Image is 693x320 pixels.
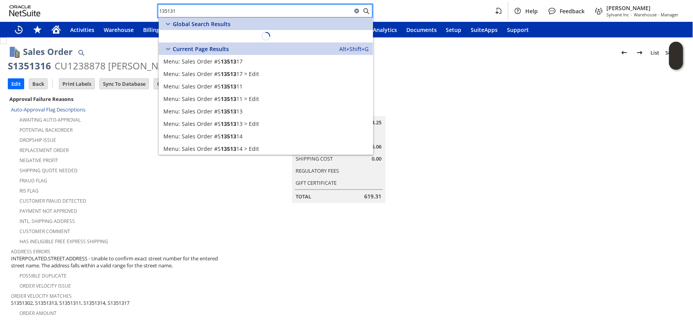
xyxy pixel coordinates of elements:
span: 13513 [221,70,236,78]
span: 35.06 [369,143,382,150]
a: Sales Order #S1351314 [159,130,373,142]
span: 13513 [221,120,236,127]
a: Customer Comment [19,228,70,235]
input: Print Labels [59,79,94,89]
a: Documents [402,22,441,37]
span: 11 > Edit [236,95,259,103]
a: Has Ineligible Free Express Shipping [19,238,108,245]
a: Warehouse [99,22,138,37]
img: Previous [620,48,629,57]
span: 584.25 [367,119,382,126]
input: Back [29,79,47,89]
a: Possible Duplicate [19,272,67,279]
a: RIS flag [19,187,39,194]
span: 619.31 [365,193,382,200]
a: Order Velocity Matches [11,293,72,299]
span: Help [526,7,538,15]
a: Fraud Flag [19,177,47,184]
input: Sync To Database [100,79,149,89]
span: 11 [236,83,243,90]
a: List [648,46,663,59]
span: Menu: [163,95,180,103]
span: Documents [406,26,437,34]
span: Sales Order #S [182,120,221,127]
span: 13513 [221,83,236,90]
a: Home [47,22,66,37]
a: Support [503,22,534,37]
span: Support [507,26,529,34]
div: S1351316 [8,60,51,72]
span: Sales Order #S [182,108,221,115]
span: INTERPOLATED.STREET.ADDRESS - Unable to confirm exact street number for the entered street name. ... [11,255,230,269]
a: Replacement Order [19,147,69,154]
div: CU1238878 [PERSON_NAME] [55,60,181,72]
span: Billing [143,26,160,34]
a: Sales Order #S1351313 [159,105,373,117]
a: Activities [66,22,99,37]
span: - [631,12,633,18]
span: 13513 [221,133,236,140]
a: Address Errors [11,248,50,255]
a: Sales Order #S1351317 [159,55,373,67]
span: 17 [236,58,243,65]
a: Order Velocity Issue [19,283,71,289]
span: Current Page Results [173,45,229,53]
h1: Sales Order [23,45,73,58]
span: Warehouse [104,26,134,34]
span: 13513 [221,108,236,115]
span: Oracle Guided Learning Widget. To move around, please hold and drag [669,56,683,70]
span: Analytics [373,26,397,34]
a: Edit [159,67,373,80]
span: 0.00 [372,155,382,163]
a: Auto-Approval Flag Descriptions [11,106,85,113]
span: Feedback [560,7,585,15]
a: Gift Certificate [296,179,337,186]
a: Shipping Quote Needed [19,167,78,174]
a: Total [296,193,312,200]
span: Sylvane Inc [607,12,629,18]
span: Warehouse - Manager [634,12,679,18]
span: Setup [446,26,462,34]
div: Approval Failure Reasons [8,94,230,104]
a: Billing [138,22,164,37]
span: Activities [70,26,94,34]
a: Dropship Issue [19,137,56,143]
span: 14 > Edit [236,145,259,152]
span: S1351302, S1351313, S1351311, S1351314, S1351317 [11,299,129,307]
a: Recent Records [9,22,28,37]
span: 13 [236,108,243,115]
input: Search [158,6,352,16]
input: Edit [8,79,24,89]
a: SuiteApps [466,22,503,37]
svg: Recent Records [14,25,23,34]
span: Global Search Results [173,20,230,28]
a: Intl. Shipping Address [19,218,75,225]
img: Quick Find [76,48,86,57]
a: Awaiting Auto-Approval [19,117,81,123]
span: Sales Order #S [182,133,221,140]
iframe: Click here to launch Oracle Guided Learning Help Panel [669,42,683,70]
span: 13513 [221,95,236,103]
span: Sales Order #S [182,58,221,65]
span: [PERSON_NAME] [607,4,679,12]
span: Menu: [163,83,180,90]
svg: Search [362,6,371,16]
span: 14 [236,133,243,140]
span: Menu: [163,70,180,78]
span: 13513 [221,58,236,65]
span: 13513 [221,145,236,152]
a: Shipping Cost [296,155,333,162]
svg: logo [9,5,41,16]
a: Search [663,46,685,59]
a: Edit [159,92,373,105]
span: Sales Order #S [182,95,221,103]
img: Next [635,48,645,57]
span: Menu: [163,120,180,127]
svg: Loading [259,30,273,43]
svg: Home [51,25,61,34]
span: 17 > Edit [236,70,259,78]
svg: Shortcuts [33,25,42,34]
a: Sales Order #S1351311 [159,80,373,92]
span: SuiteApps [471,26,498,34]
span: Menu: [163,133,180,140]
